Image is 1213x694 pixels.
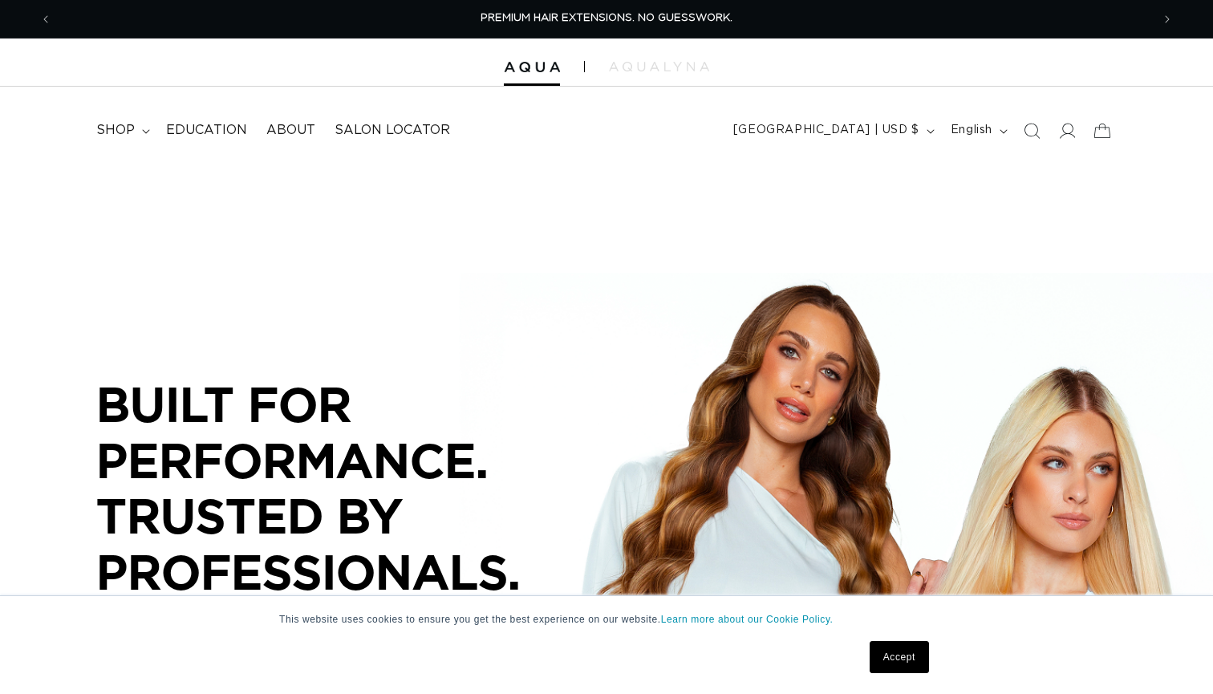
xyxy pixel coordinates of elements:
a: About [257,112,325,148]
button: [GEOGRAPHIC_DATA] | USD $ [724,116,941,146]
a: Accept [870,641,929,673]
span: shop [96,122,135,139]
a: Salon Locator [325,112,460,148]
summary: shop [87,112,156,148]
span: PREMIUM HAIR EXTENSIONS. NO GUESSWORK. [481,13,732,23]
button: English [941,116,1014,146]
a: Education [156,112,257,148]
span: English [951,122,992,139]
p: BUILT FOR PERFORMANCE. TRUSTED BY PROFESSIONALS. [96,376,578,599]
span: [GEOGRAPHIC_DATA] | USD $ [733,122,919,139]
button: Next announcement [1150,4,1185,34]
summary: Search [1014,113,1049,148]
span: Education [166,122,247,139]
img: aqualyna.com [609,62,709,71]
button: Previous announcement [28,4,63,34]
span: Salon Locator [335,122,450,139]
a: Learn more about our Cookie Policy. [661,614,834,625]
p: This website uses cookies to ensure you get the best experience on our website. [279,612,934,627]
span: About [266,122,315,139]
img: Aqua Hair Extensions [504,62,560,73]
